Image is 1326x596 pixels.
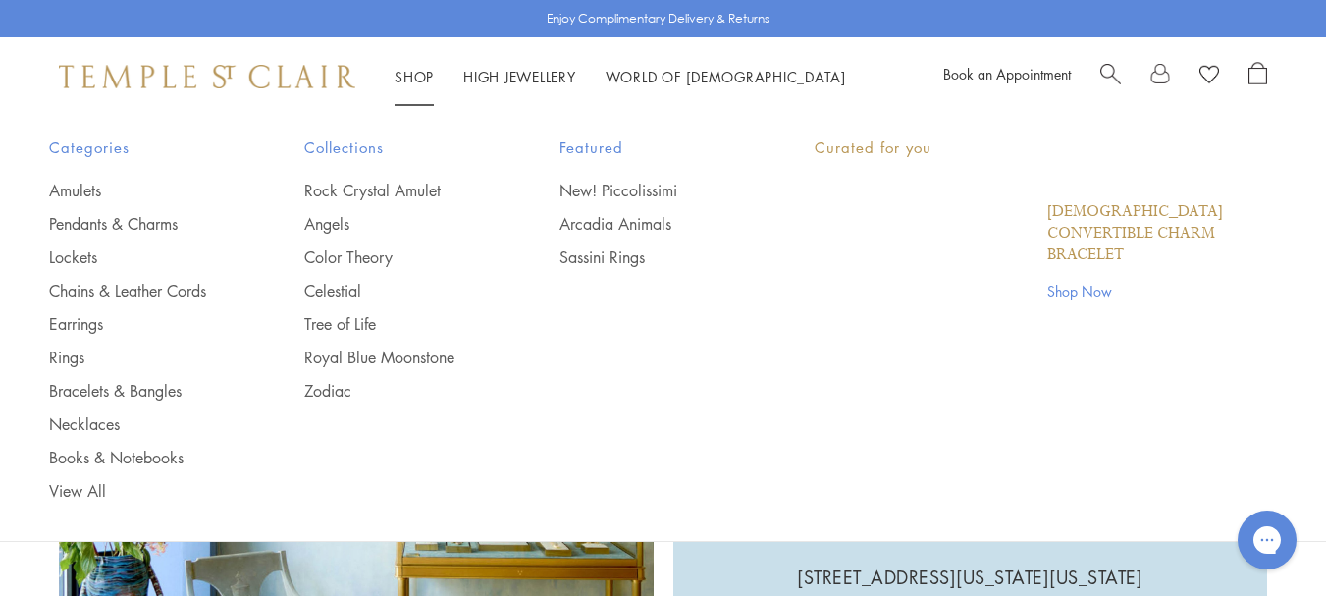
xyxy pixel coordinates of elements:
[606,67,846,86] a: World of [DEMOGRAPHIC_DATA]World of [DEMOGRAPHIC_DATA]
[304,135,481,160] span: Collections
[1047,280,1277,301] a: Shop Now
[815,135,1277,160] p: Curated for you
[49,480,226,502] a: View All
[304,180,481,201] a: Rock Crystal Amulet
[49,246,226,268] a: Lockets
[547,9,769,28] p: Enjoy Complimentary Delivery & Returns
[1248,62,1267,91] a: Open Shopping Bag
[304,246,481,268] a: Color Theory
[49,313,226,335] a: Earrings
[943,64,1071,83] a: Book an Appointment
[1228,504,1306,576] iframe: Gorgias live chat messenger
[49,447,226,468] a: Books & Notebooks
[395,67,434,86] a: ShopShop
[49,347,226,368] a: Rings
[49,280,226,301] a: Chains & Leather Cords
[559,213,736,235] a: Arcadia Animals
[1047,201,1277,266] a: [DEMOGRAPHIC_DATA] Convertible Charm Bracelet
[59,65,355,88] img: Temple St. Clair
[1199,62,1219,91] a: View Wishlist
[304,313,481,335] a: Tree of Life
[559,135,736,160] span: Featured
[559,180,736,201] a: New! Piccolissimi
[304,280,481,301] a: Celestial
[49,180,226,201] a: Amulets
[49,213,226,235] a: Pendants & Charms
[797,538,1142,591] p: [STREET_ADDRESS][US_STATE][US_STATE]
[304,347,481,368] a: Royal Blue Moonstone
[559,246,736,268] a: Sassini Rings
[304,380,481,402] a: Zodiac
[1100,62,1121,91] a: Search
[49,380,226,402] a: Bracelets & Bangles
[49,413,226,435] a: Necklaces
[49,135,226,160] span: Categories
[395,65,846,89] nav: Main navigation
[463,67,576,86] a: High JewelleryHigh Jewellery
[304,213,481,235] a: Angels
